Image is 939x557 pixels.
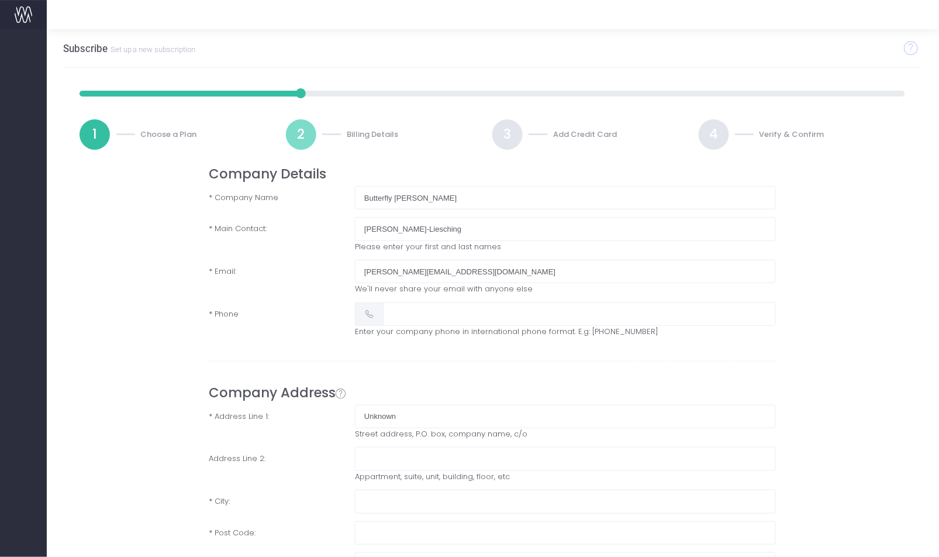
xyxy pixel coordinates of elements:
label: * Address Line 1: [200,405,346,440]
span: Enter your company phone in international phone format. E.g: [PHONE_NUMBER] [355,326,658,338]
div: Billing Details [347,119,398,150]
h3: Company Details [209,166,775,182]
span: 3 [504,125,512,144]
label: * City: [200,490,346,513]
a: 4 [699,119,729,150]
label: * Email: [200,260,346,295]
span: Street address, P.O. box, company name, c/o [355,428,527,440]
label: Address Line 2: [200,447,346,482]
div: Choose a Plan [140,119,196,150]
span: 2 [298,125,305,144]
label: * Post Code: [200,521,346,545]
span: 4 [709,125,718,144]
span: 1 [92,125,97,144]
label: * Company Name [200,186,346,209]
small: Set up a new subscription [108,43,196,54]
a: 2 [286,119,316,150]
h3: Company Address [209,385,775,401]
div: Add Credit Card [553,119,617,150]
label: * Main Contact: [200,217,346,252]
span: We'll never share your email with anyone else [355,283,533,295]
a: 3 [492,119,523,150]
label: * Phone [200,302,346,338]
div: Verify & Confirm [760,119,824,150]
i: Some help text goes here [336,388,346,400]
span: Please enter your first and last names [355,241,501,253]
a: 1 [80,119,110,150]
span: Appartment, suite, unit, building, floor, etc [355,471,510,483]
h3: Subscribe [63,43,196,54]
